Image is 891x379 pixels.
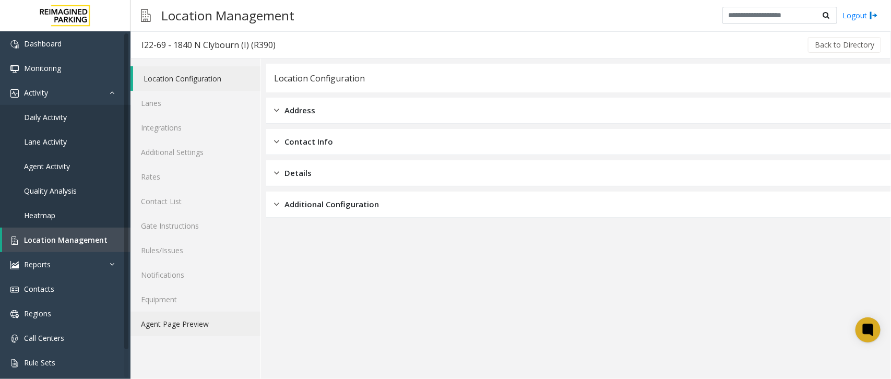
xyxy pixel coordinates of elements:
a: Location Management [2,228,130,252]
img: closed [274,104,279,116]
img: closed [274,198,279,210]
span: Regions [24,309,51,318]
img: 'icon' [10,65,19,73]
button: Back to Directory [808,37,881,53]
img: 'icon' [10,335,19,343]
a: Logout [842,10,878,21]
span: Lane Activity [24,137,67,147]
div: Location Configuration [274,72,365,85]
span: Contacts [24,284,54,294]
a: Rules/Issues [130,238,260,263]
a: Additional Settings [130,140,260,164]
div: I22-69 - 1840 N Clybourn (I) (R390) [141,38,276,52]
span: Quality Analysis [24,186,77,196]
img: closed [274,167,279,179]
img: closed [274,136,279,148]
span: Heatmap [24,210,55,220]
span: Daily Activity [24,112,67,122]
span: Details [284,167,312,179]
a: Rates [130,164,260,189]
span: Additional Configuration [284,198,379,210]
img: logout [870,10,878,21]
span: Activity [24,88,48,98]
a: Lanes [130,91,260,115]
img: pageIcon [141,3,151,28]
img: 'icon' [10,261,19,269]
span: Address [284,104,315,116]
span: Agent Activity [24,161,70,171]
img: 'icon' [10,286,19,294]
span: Location Management [24,235,108,245]
span: Contact Info [284,136,333,148]
h3: Location Management [156,3,300,28]
a: Contact List [130,189,260,214]
a: Notifications [130,263,260,287]
a: Equipment [130,287,260,312]
a: Agent Page Preview [130,312,260,336]
span: Rule Sets [24,358,55,368]
a: Gate Instructions [130,214,260,238]
img: 'icon' [10,40,19,49]
a: Integrations [130,115,260,140]
img: 'icon' [10,359,19,368]
span: Dashboard [24,39,62,49]
span: Monitoring [24,63,61,73]
img: 'icon' [10,310,19,318]
span: Reports [24,259,51,269]
img: 'icon' [10,236,19,245]
a: Location Configuration [133,66,260,91]
span: Call Centers [24,333,64,343]
img: 'icon' [10,89,19,98]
